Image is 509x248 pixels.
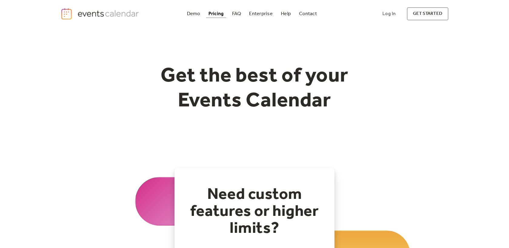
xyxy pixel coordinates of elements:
[206,10,226,18] a: Pricing
[185,10,203,18] a: Demo
[208,12,224,15] div: Pricing
[187,12,200,15] div: Demo
[232,12,241,15] div: FAQ
[247,10,275,18] a: Enterprise
[299,12,317,15] div: Contact
[407,7,448,20] a: get started
[281,12,291,15] div: Help
[297,10,319,18] a: Contact
[376,7,402,20] a: Log In
[278,10,293,18] a: Help
[249,12,272,15] div: Enterprise
[138,64,371,113] h1: Get the best of your Events Calendar
[230,10,244,18] a: FAQ
[187,186,322,237] h2: Need custom features or higher limits?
